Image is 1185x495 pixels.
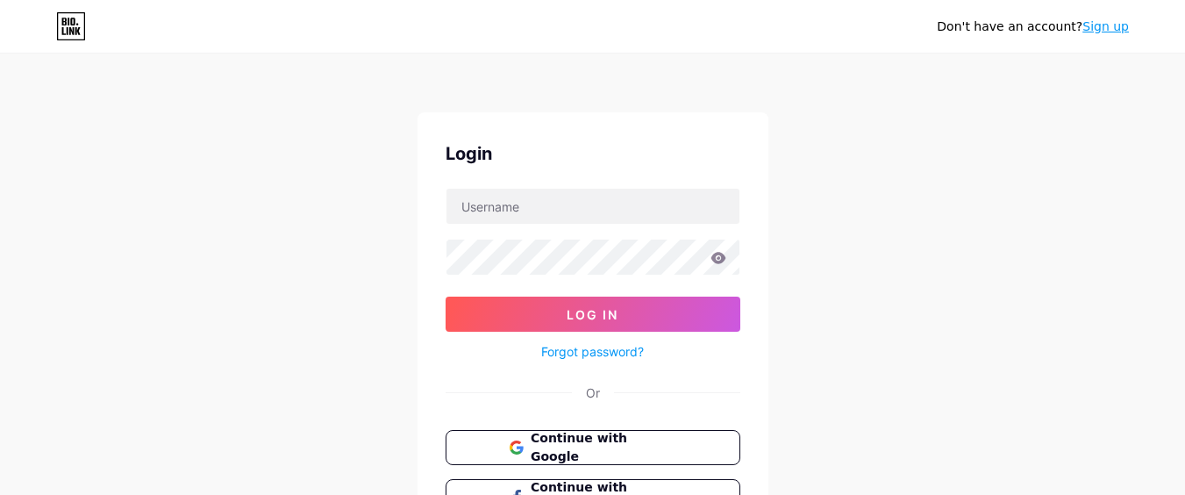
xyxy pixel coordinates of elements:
[446,140,740,167] div: Login
[446,430,740,465] button: Continue with Google
[446,297,740,332] button: Log In
[937,18,1129,36] div: Don't have an account?
[446,189,739,224] input: Username
[567,307,618,322] span: Log In
[541,342,644,361] a: Forgot password?
[531,429,675,466] span: Continue with Google
[1082,19,1129,33] a: Sign up
[586,384,600,402] div: Or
